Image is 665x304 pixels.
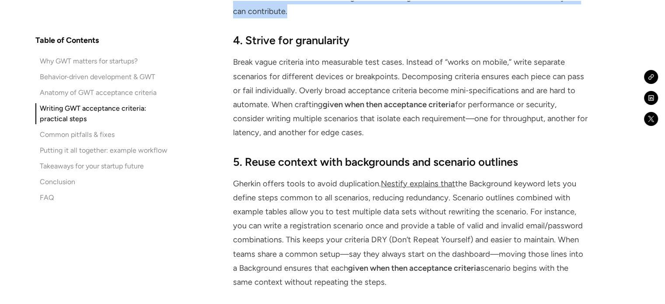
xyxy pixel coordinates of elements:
[40,129,115,140] div: Common pitfalls & fixes
[233,34,349,47] strong: 4. Strive for granularity
[35,103,174,124] a: Writing GWT acceptance criteria: practical steps
[233,55,589,140] p: Break vague criteria into measurable test cases. Instead of “works on mobile,” write separate sce...
[40,161,144,171] div: Takeaways for your startup future
[35,87,174,98] a: Anatomy of GWT acceptance criteria
[35,177,174,187] a: Conclusion
[35,129,174,140] a: Common pitfalls & fixes
[40,56,138,66] div: Why GWT matters for startups?
[348,263,480,273] strong: given when then acceptance criteria
[40,192,54,203] div: FAQ
[40,87,157,98] div: Anatomy of GWT acceptance criteria
[40,145,167,156] div: Putting it all together: example workflow
[35,72,174,82] a: Behavior‑driven development & GWT
[233,155,518,168] strong: 5. Reuse context with backgrounds and scenario outlines
[40,72,155,82] div: Behavior‑driven development & GWT
[233,177,589,290] p: Gherkin offers tools to avoid duplication. the Background keyword lets you define steps common to...
[35,56,174,66] a: Why GWT matters for startups?
[35,145,174,156] a: Putting it all together: example workflow
[35,192,174,203] a: FAQ
[381,179,455,189] a: Nestify explains that
[35,161,174,171] a: Takeaways for your startup future
[323,100,455,109] strong: given when then acceptance criteria
[40,103,174,124] div: Writing GWT acceptance criteria: practical steps
[40,177,75,187] div: Conclusion
[35,35,99,45] h4: Table of Contents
